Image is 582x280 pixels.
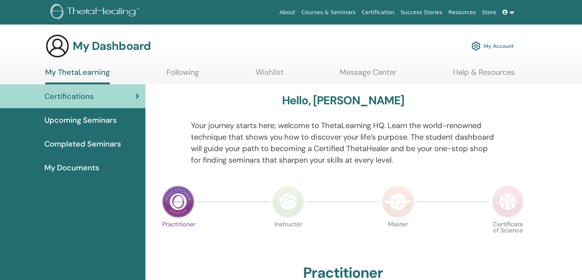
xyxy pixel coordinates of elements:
img: Instructor [272,186,304,218]
p: Your journey starts here; welcome to ThetaLearning HQ. Learn the world-renowned technique that sh... [191,120,496,166]
img: Certificate of Science [492,186,524,218]
a: Store [479,5,499,20]
span: Certifications [44,91,94,102]
a: Courses & Seminars [298,5,359,20]
p: Certificate of Science [492,221,524,254]
span: Completed Seminars [44,138,121,150]
span: My Documents [44,162,99,173]
img: logo.png [51,4,142,21]
img: Practitioner [162,186,194,218]
img: cog.svg [471,40,481,53]
a: Message Center [340,68,396,82]
a: My Account [471,38,514,54]
a: My ThetaLearning [45,68,110,84]
p: Practitioner [162,221,194,254]
img: generic-user-icon.jpg [45,34,70,58]
a: Success Stories [398,5,445,20]
a: Resources [445,5,479,20]
a: Following [166,68,199,82]
a: Wishlist [256,68,284,82]
h3: Hello, [PERSON_NAME] [282,94,404,107]
a: Help & Resources [453,68,515,82]
h3: My Dashboard [73,39,151,53]
img: Master [382,186,414,218]
p: Instructor [272,221,304,254]
a: Certification [359,5,397,20]
a: About [276,5,298,20]
p: Master [382,221,414,254]
span: Upcoming Seminars [44,114,117,126]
